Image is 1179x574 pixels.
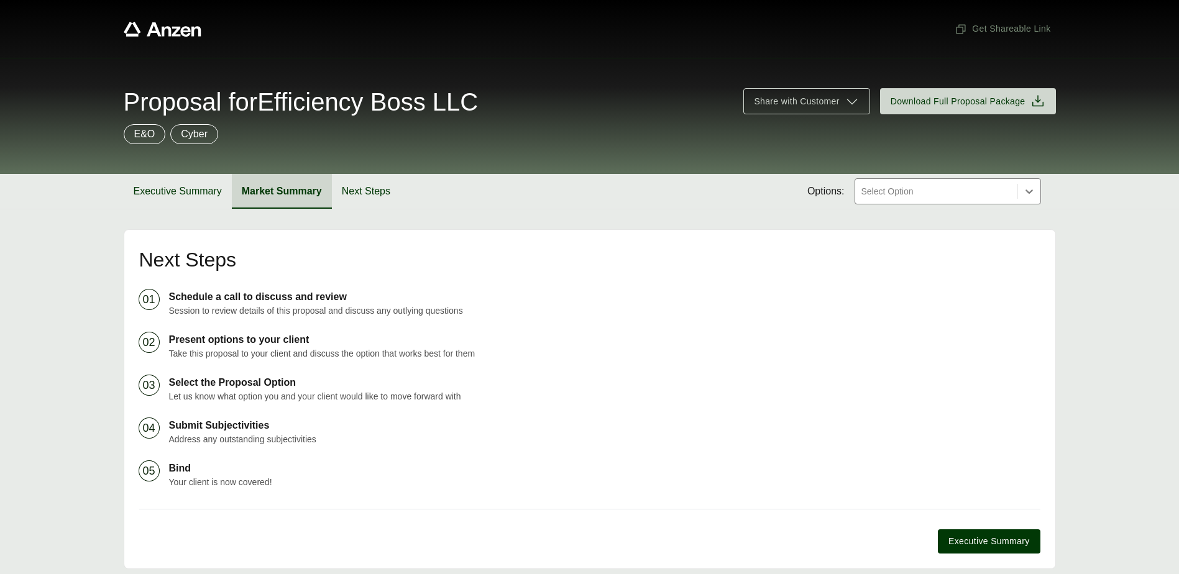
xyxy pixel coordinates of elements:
button: Next Steps [332,174,400,209]
p: Submit Subjectivities [169,418,1040,433]
a: Anzen website [124,22,201,37]
p: Cyber [181,127,208,142]
p: Select the Proposal Option [169,375,1040,390]
button: Share with Customer [743,88,869,114]
span: Download Full Proposal Package [891,95,1025,108]
button: Executive Summary [124,174,232,209]
button: Download Full Proposal Package [880,88,1056,114]
button: Market Summary [232,174,332,209]
p: Session to review details of this proposal and discuss any outlying questions [169,304,1040,317]
span: Proposal for Efficiency Boss LLC [124,89,479,114]
p: Schedule a call to discuss and review [169,289,1040,304]
span: Share with Customer [754,95,839,108]
p: Address any outstanding subjectivities [169,433,1040,446]
button: Get Shareable Link [950,17,1055,40]
span: Options: [807,184,845,199]
p: E&O [134,127,155,142]
span: Get Shareable Link [955,22,1050,35]
p: Let us know what option you and your client would like to move forward with [169,390,1040,403]
p: Take this proposal to your client and discuss the option that works best for them [169,347,1040,360]
p: Present options to your client [169,332,1040,347]
button: Executive Summary [938,529,1040,553]
h2: Next Steps [139,250,1040,270]
p: Your client is now covered! [169,476,1040,489]
p: Bind [169,461,1040,476]
span: Executive Summary [948,535,1029,548]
